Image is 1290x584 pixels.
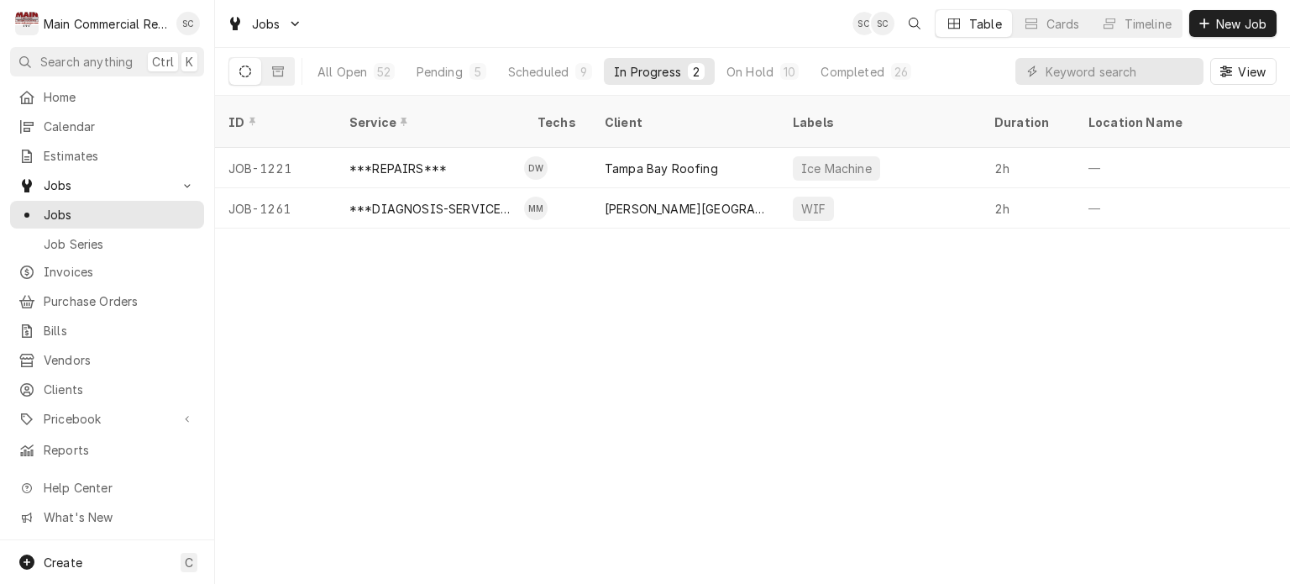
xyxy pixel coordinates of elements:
[10,287,204,315] a: Purchase Orders
[524,197,548,220] div: Mike Marchese's Avatar
[537,113,578,131] div: Techs
[1210,58,1277,85] button: View
[44,410,170,428] span: Pricebook
[784,63,795,81] div: 10
[10,201,204,229] a: Jobs
[152,53,174,71] span: Ctrl
[44,263,196,281] span: Invoices
[10,230,204,258] a: Job Series
[1046,58,1195,85] input: Keyword search
[44,479,194,497] span: Help Center
[10,113,204,140] a: Calendar
[44,508,194,526] span: What's New
[10,346,204,374] a: Vendors
[44,118,196,135] span: Calendar
[215,188,336,229] div: JOB-1261
[800,200,827,218] div: WIF
[10,405,204,433] a: Go to Pricebook
[901,10,928,37] button: Open search
[10,83,204,111] a: Home
[44,88,196,106] span: Home
[44,206,196,224] span: Jobs
[15,12,39,35] div: Main Commercial Refrigeration Service's Avatar
[10,376,204,403] a: Clients
[44,176,170,194] span: Jobs
[186,53,193,71] span: K
[44,441,196,459] span: Reports
[579,63,589,81] div: 9
[10,171,204,199] a: Go to Jobs
[10,436,204,464] a: Reports
[852,12,876,35] div: SC
[220,10,309,38] a: Go to Jobs
[1125,15,1172,33] div: Timeline
[44,381,196,398] span: Clients
[994,113,1058,131] div: Duration
[185,554,193,571] span: C
[871,12,894,35] div: Scott Costello's Avatar
[605,113,763,131] div: Client
[691,63,701,81] div: 2
[417,63,463,81] div: Pending
[524,156,548,180] div: Dorian Wertz's Avatar
[605,200,766,218] div: [PERSON_NAME][GEOGRAPHIC_DATA]
[215,148,336,188] div: JOB-1221
[524,156,548,180] div: DW
[1213,15,1270,33] span: New Job
[44,235,196,253] span: Job Series
[44,15,167,33] div: Main Commercial Refrigeration Service
[176,12,200,35] div: SC
[44,292,196,310] span: Purchase Orders
[894,63,908,81] div: 26
[10,474,204,502] a: Go to Help Center
[1189,10,1277,37] button: New Job
[176,12,200,35] div: Sharon Campbell's Avatar
[800,160,873,177] div: Ice Machine
[44,147,196,165] span: Estimates
[524,197,548,220] div: MM
[44,555,82,570] span: Create
[44,351,196,369] span: Vendors
[44,322,196,339] span: Bills
[228,113,319,131] div: ID
[10,258,204,286] a: Invoices
[377,63,391,81] div: 52
[40,53,133,71] span: Search anything
[821,63,884,81] div: Completed
[252,15,281,33] span: Jobs
[969,15,1002,33] div: Table
[10,47,204,76] button: Search anythingCtrlK
[473,63,483,81] div: 5
[349,113,507,131] div: Service
[605,160,718,177] div: Tampa Bay Roofing
[15,12,39,35] div: M
[871,12,894,35] div: SC
[981,148,1075,188] div: 2h
[10,142,204,170] a: Estimates
[793,113,967,131] div: Labels
[852,12,876,35] div: Sharon Campbell's Avatar
[10,317,204,345] a: Bills
[981,188,1075,229] div: 2h
[317,63,367,81] div: All Open
[726,63,773,81] div: On Hold
[614,63,681,81] div: In Progress
[10,503,204,531] a: Go to What's New
[1046,15,1080,33] div: Cards
[508,63,569,81] div: Scheduled
[1235,63,1269,81] span: View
